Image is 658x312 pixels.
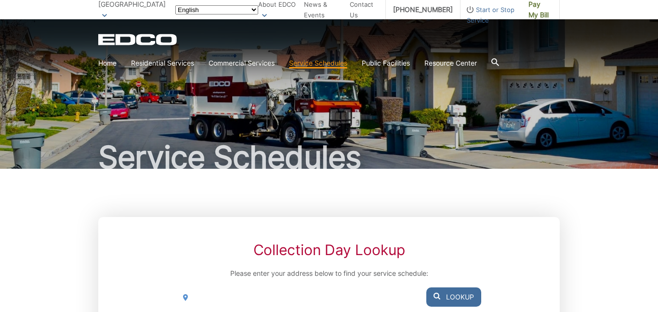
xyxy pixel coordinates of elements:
a: Commercial Services [209,58,275,68]
a: Service Schedules [289,58,347,68]
a: Home [98,58,117,68]
select: Select a language [175,5,258,14]
a: Residential Services [131,58,194,68]
p: Please enter your address below to find your service schedule: [177,268,481,279]
a: Public Facilities [362,58,410,68]
a: EDCD logo. Return to the homepage. [98,34,178,45]
button: Lookup [426,287,481,307]
a: Resource Center [424,58,477,68]
h2: Collection Day Lookup [177,241,481,258]
h1: Service Schedules [98,142,560,173]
